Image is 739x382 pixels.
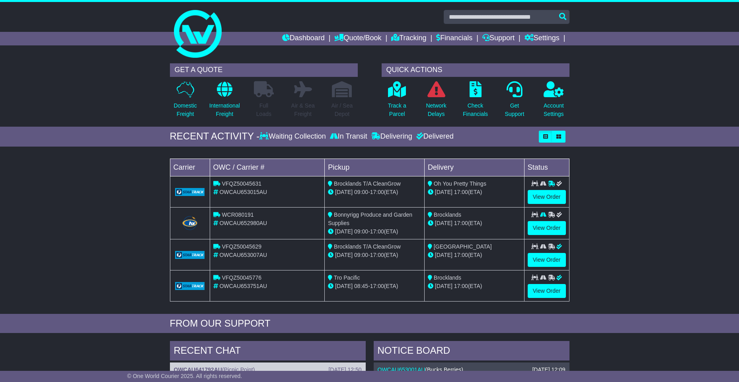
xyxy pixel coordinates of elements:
[127,373,242,379] span: © One World Courier 2025. All rights reserved.
[259,132,328,141] div: Waiting Collection
[222,212,253,218] span: WCR080191
[532,366,565,373] div: [DATE] 12:09
[528,253,566,267] a: View Order
[428,219,521,227] div: (ETA)
[434,212,461,218] span: Brocklands
[543,81,564,123] a: AccountSettings
[424,159,524,176] td: Delivery
[454,252,468,258] span: 17:00
[525,32,560,45] a: Settings
[425,81,447,123] a: NetworkDelays
[391,32,426,45] a: Tracking
[528,190,566,204] a: View Order
[378,366,565,373] div: ( )
[219,283,267,289] span: OWCAU653751AU
[434,274,461,281] span: Brocklands
[328,188,421,196] div: - (ETA)
[454,283,468,289] span: 17:00
[428,251,521,259] div: (ETA)
[426,102,446,118] p: Network Delays
[354,189,368,195] span: 09:00
[528,221,566,235] a: View Order
[435,283,452,289] span: [DATE]
[325,159,425,176] td: Pickup
[328,366,361,373] div: [DATE] 12:50
[291,102,315,118] p: Air & Sea Freight
[170,318,569,329] div: FROM OUR SUPPORT
[174,366,362,373] div: ( )
[181,215,199,231] img: Hunter_Express.png
[175,188,205,196] img: GetCarrierServiceLogo
[335,228,353,235] span: [DATE]
[209,102,240,118] p: International Freight
[331,102,353,118] p: Air / Sea Depot
[209,81,240,123] a: InternationalFreight
[414,132,454,141] div: Delivered
[482,32,515,45] a: Support
[282,32,325,45] a: Dashboard
[354,252,368,258] span: 09:00
[435,220,452,226] span: [DATE]
[436,32,472,45] a: Financials
[219,220,267,226] span: OWCAU652980AU
[354,228,368,235] span: 09:00
[219,189,267,195] span: OWCAU653015AU
[328,282,421,290] div: - (ETA)
[388,102,406,118] p: Track a Parcel
[173,81,197,123] a: DomesticFreight
[369,132,414,141] div: Delivering
[434,180,486,187] span: Oh You Pretty Things
[328,227,421,236] div: - (ETA)
[222,180,261,187] span: VFQZ50045631
[524,159,569,176] td: Status
[170,341,366,362] div: RECENT CHAT
[428,282,521,290] div: (ETA)
[505,102,524,118] p: Get Support
[454,189,468,195] span: 17:00
[335,252,353,258] span: [DATE]
[170,63,358,77] div: GET A QUOTE
[462,81,488,123] a: CheckFinancials
[335,283,353,289] span: [DATE]
[370,189,384,195] span: 17:00
[427,366,461,373] span: Bucks Berries
[370,252,384,258] span: 17:00
[428,188,521,196] div: (ETA)
[544,102,564,118] p: Account Settings
[210,159,325,176] td: OWC / Carrier #
[378,366,425,373] a: OWCAU653001AU
[222,243,261,250] span: VFQZ50045629
[334,180,401,187] span: Brocklands T/A CleanGrow
[328,251,421,259] div: - (ETA)
[370,283,384,289] span: 17:00
[434,243,492,250] span: [GEOGRAPHIC_DATA]
[334,243,401,250] span: Brocklands T/A CleanGrow
[374,341,569,362] div: NOTICE BOARD
[370,228,384,235] span: 17:00
[335,189,353,195] span: [DATE]
[435,252,452,258] span: [DATE]
[175,251,205,259] img: GetCarrierServiceLogo
[334,32,381,45] a: Quote/Book
[463,102,488,118] p: Check Financials
[504,81,525,123] a: GetSupport
[175,282,205,290] img: GetCarrierServiceLogo
[382,63,569,77] div: QUICK ACTIONS
[219,252,267,258] span: OWCAU653007AU
[334,274,360,281] span: Tro Pacific
[170,159,210,176] td: Carrier
[170,131,260,142] div: RECENT ACTIVITY -
[454,220,468,226] span: 17:00
[435,189,452,195] span: [DATE]
[528,284,566,298] a: View Order
[354,283,368,289] span: 08:45
[388,81,407,123] a: Track aParcel
[328,212,412,226] span: Bonnyrigg Produce and Garden Supplies
[224,366,253,373] span: Picnic Point
[222,274,261,281] span: VFQZ50045776
[174,102,197,118] p: Domestic Freight
[254,102,274,118] p: Full Loads
[174,366,222,373] a: OWCAU641792AU
[328,132,369,141] div: In Transit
